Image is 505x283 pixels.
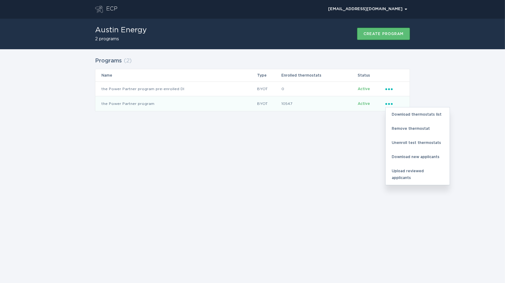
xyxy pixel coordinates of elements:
[95,26,147,34] h1: Austin Energy
[358,87,370,91] span: Active
[124,58,132,64] span: ( 2 )
[95,69,257,82] th: Name
[106,6,117,13] div: ECP
[386,150,450,164] div: Download new applicants
[325,5,410,14] div: Popover menu
[325,5,410,14] button: Open user account details
[95,82,410,96] tr: bdc07f72465e4ee480a0f657265ba831
[95,96,410,111] tr: d138714fb4724cd7b271465fac671896
[95,69,410,82] tr: Table Headers
[257,69,281,82] th: Type
[385,86,404,92] div: Popover menu
[357,28,410,40] button: Create program
[364,32,404,36] div: Create program
[281,96,358,111] td: 10547
[386,164,450,185] div: Upload reviewed applicants
[358,102,370,106] span: Active
[281,82,358,96] td: 0
[328,7,407,11] div: [EMAIL_ADDRESS][DOMAIN_NAME]
[95,82,257,96] td: the Power Partner program pre-enrolled DI
[386,122,450,136] div: Remove thermostat
[386,136,450,150] div: Unenroll test thermostats
[257,82,281,96] td: BYOT
[257,96,281,111] td: BYOT
[95,55,122,66] h2: Programs
[95,96,257,111] td: the Power Partner program
[386,107,450,122] div: Download thermostats list
[95,37,147,41] h2: 2 programs
[357,69,385,82] th: Status
[281,69,358,82] th: Enrolled thermostats
[95,6,103,13] button: Go to dashboard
